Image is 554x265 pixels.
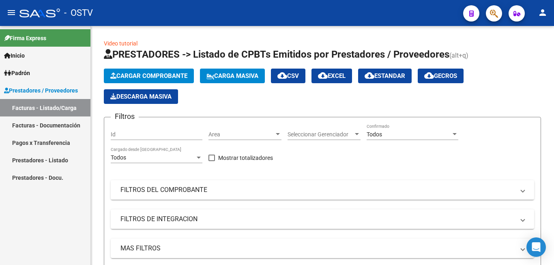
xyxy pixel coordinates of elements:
span: Inicio [4,51,25,60]
mat-expansion-panel-header: MAS FILTROS [111,239,534,258]
button: Estandar [358,69,412,83]
button: CSV [271,69,305,83]
span: Mostrar totalizadores [218,153,273,163]
button: Gecros [418,69,464,83]
span: EXCEL [318,72,346,80]
button: Descarga Masiva [104,89,178,104]
mat-expansion-panel-header: FILTROS DE INTEGRACION [111,209,534,229]
button: Carga Masiva [200,69,265,83]
mat-icon: person [538,8,548,17]
mat-icon: cloud_download [365,71,374,80]
span: Seleccionar Gerenciador [288,131,353,138]
span: CSV [277,72,299,80]
mat-expansion-panel-header: FILTROS DEL COMPROBANTE [111,180,534,200]
div: Open Intercom Messenger [526,237,546,257]
span: Area [208,131,274,138]
span: Cargar Comprobante [110,72,187,80]
mat-icon: cloud_download [277,71,287,80]
span: Todos [111,154,126,161]
span: Gecros [424,72,457,80]
mat-icon: cloud_download [424,71,434,80]
span: Descarga Masiva [110,93,172,100]
mat-icon: cloud_download [318,71,328,80]
span: Carga Masiva [206,72,258,80]
mat-icon: menu [6,8,16,17]
mat-panel-title: FILTROS DEL COMPROBANTE [120,185,515,194]
span: - OSTV [64,4,93,22]
span: Todos [367,131,382,138]
mat-panel-title: MAS FILTROS [120,244,515,253]
button: EXCEL [311,69,352,83]
mat-panel-title: FILTROS DE INTEGRACION [120,215,515,224]
span: (alt+q) [449,52,468,59]
button: Cargar Comprobante [104,69,194,83]
h3: Filtros [111,111,139,122]
span: Estandar [365,72,405,80]
span: Padrón [4,69,30,78]
a: Video tutorial [104,40,137,47]
span: PRESTADORES -> Listado de CPBTs Emitidos por Prestadores / Proveedores [104,49,449,60]
span: Prestadores / Proveedores [4,86,78,95]
app-download-masive: Descarga masiva de comprobantes (adjuntos) [104,89,178,104]
span: Firma Express [4,34,46,43]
